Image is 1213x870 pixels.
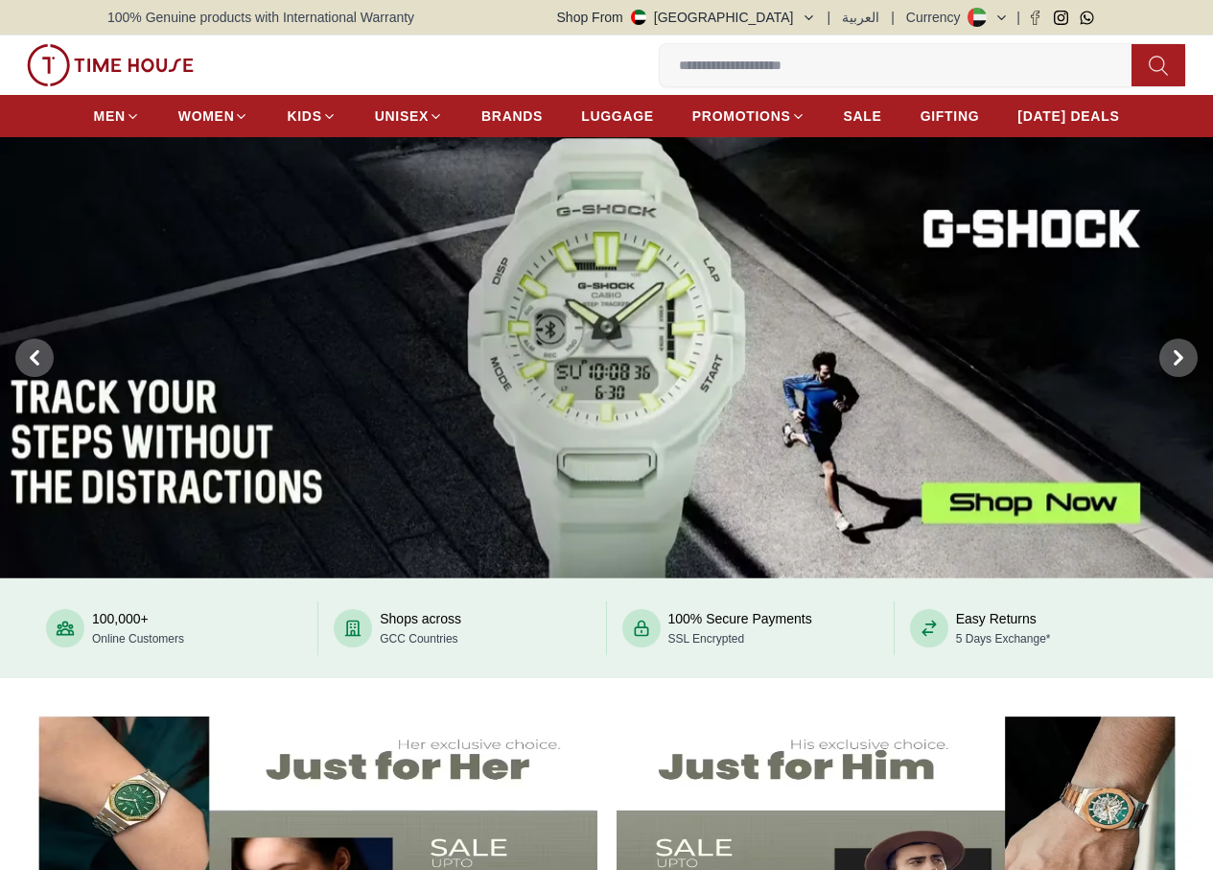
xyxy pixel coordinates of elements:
[844,99,882,133] a: SALE
[581,99,654,133] a: LUGGAGE
[1017,99,1119,133] a: [DATE] DEALS
[1054,11,1068,25] a: Instagram
[1080,11,1094,25] a: Whatsapp
[956,632,1051,646] span: 5 Days Exchange*
[1017,106,1119,126] span: [DATE] DEALS
[956,609,1051,647] div: Easy Returns
[107,8,414,27] span: 100% Genuine products with International Warranty
[631,10,646,25] img: United Arab Emirates
[481,106,543,126] span: BRANDS
[481,99,543,133] a: BRANDS
[692,106,791,126] span: PROMOTIONS
[891,8,895,27] span: |
[921,99,980,133] a: GIFTING
[1028,11,1042,25] a: Facebook
[668,609,812,647] div: 100% Secure Payments
[668,632,745,646] span: SSL Encrypted
[380,632,457,646] span: GCC Countries
[1016,8,1020,27] span: |
[906,8,968,27] div: Currency
[94,106,126,126] span: MEN
[581,106,654,126] span: LUGGAGE
[557,8,816,27] button: Shop From[GEOGRAPHIC_DATA]
[844,106,882,126] span: SALE
[178,106,235,126] span: WOMEN
[92,632,184,646] span: Online Customers
[94,99,140,133] a: MEN
[375,99,443,133] a: UNISEX
[380,609,461,647] div: Shops across
[27,44,194,86] img: ...
[287,106,321,126] span: KIDS
[828,8,831,27] span: |
[921,106,980,126] span: GIFTING
[178,99,249,133] a: WOMEN
[842,8,879,27] button: العربية
[92,609,184,647] div: 100,000+
[375,106,429,126] span: UNISEX
[287,99,336,133] a: KIDS
[692,99,805,133] a: PROMOTIONS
